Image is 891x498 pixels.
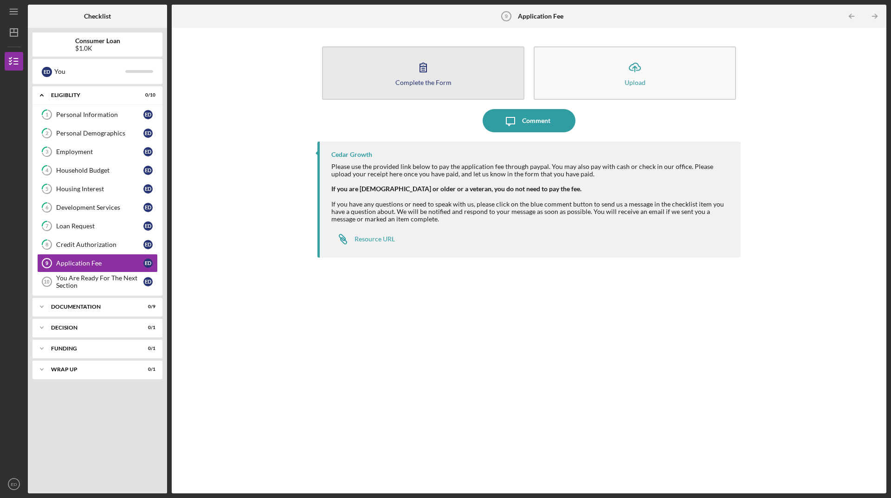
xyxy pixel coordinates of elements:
div: Documentation [51,304,132,310]
button: ED [5,475,23,493]
div: Development Services [56,204,143,211]
button: Complete the Form [322,46,524,100]
tspan: 4 [45,168,49,174]
a: 8Credit AuthorizationED [37,235,158,254]
b: Consumer Loan [75,37,120,45]
a: Resource URL [331,230,395,248]
tspan: 1 [45,112,48,118]
b: Checklist [84,13,111,20]
div: Cedar Growth [331,151,372,158]
div: Please use the provided link below to pay the application fee through paypal. You may also pay wi... [331,163,731,178]
div: E D [143,166,153,175]
a: 2Personal DemographicsED [37,124,158,142]
div: Application Fee [56,259,143,267]
div: Funding [51,346,132,351]
a: 3EmploymentED [37,142,158,161]
tspan: 7 [45,223,49,229]
div: E D [143,184,153,194]
div: Household Budget [56,167,143,174]
text: ED [11,482,17,487]
tspan: 9 [505,13,508,19]
strong: If you are [DEMOGRAPHIC_DATA] or older or a veteran, you do not need to pay the fee. [331,185,581,193]
tspan: 2 [45,130,48,136]
div: Loan Request [56,222,143,230]
div: Wrap up [51,367,132,372]
div: $1.0K [75,45,120,52]
div: E D [143,110,153,119]
div: E D [143,277,153,286]
div: E D [42,67,52,77]
div: E D [143,203,153,212]
a: 7Loan RequestED [37,217,158,235]
div: E D [143,147,153,156]
div: You Are Ready For The Next Section [56,274,143,289]
div: 0 / 9 [139,304,155,310]
b: Application Fee [518,13,563,20]
div: Complete the Form [395,79,452,86]
a: 1Personal InformationED [37,105,158,124]
div: Credit Authorization [56,241,143,248]
div: 0 / 1 [139,325,155,330]
div: Decision [51,325,132,330]
div: E D [143,129,153,138]
a: 10You Are Ready For The Next SectionED [37,272,158,291]
div: Resource URL [355,235,395,243]
tspan: 3 [45,149,48,155]
div: E D [143,240,153,249]
button: Upload [534,46,736,100]
div: Upload [625,79,646,86]
a: 9Application FeeED [37,254,158,272]
div: Comment [522,109,550,132]
tspan: 6 [45,205,49,211]
div: Housing Interest [56,185,143,193]
button: Comment [483,109,575,132]
a: 6Development ServicesED [37,198,158,217]
div: 0 / 10 [139,92,155,98]
div: E D [143,221,153,231]
div: 0 / 1 [139,367,155,372]
div: Personal Demographics [56,129,143,137]
tspan: 9 [45,260,48,266]
div: Eligiblity [51,92,132,98]
div: Personal Information [56,111,143,118]
div: E D [143,259,153,268]
tspan: 8 [45,242,48,248]
div: You [54,64,125,79]
div: If you have any questions or need to speak with us, please click on the blue comment button to se... [331,200,731,223]
tspan: 10 [44,279,49,285]
div: Employment [56,148,143,155]
div: 0 / 1 [139,346,155,351]
a: 5Housing InterestED [37,180,158,198]
tspan: 5 [45,186,48,192]
a: 4Household BudgetED [37,161,158,180]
